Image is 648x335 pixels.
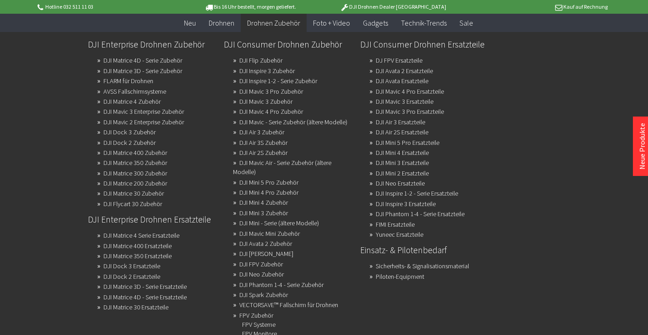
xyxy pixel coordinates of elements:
a: DJI Matrice 4 Serie Ersatzteile [103,229,179,242]
a: DJI Mini 4 Pro Zubehör [239,186,298,199]
a: DJI Inspire 1-2 - Serie Ersatzteile [376,187,458,200]
a: DJI Enterprise Drohnen Ersatzteile [88,212,217,227]
a: DJI Spark Zubehör [239,288,288,301]
a: DJI Matrice 4 Zubehör [103,95,161,108]
a: DJI Mavic 3 Pro Ersatzteile [376,105,444,118]
a: DJI Dock 2 Zubehör [103,136,156,149]
a: DJI Mini 5 Pro Ersatzteile [376,136,439,149]
p: Hotline 032 511 11 03 [36,1,178,12]
a: Drohnen Zubehör [241,14,307,32]
a: DJI Inspire 1-2 - Serie Zubehör [239,74,317,87]
a: DJI Avata Ersatzteile [376,74,428,87]
a: DJI Flip Zubehör [239,54,282,67]
a: DJI Matrice 4D - Serie Zubehör [103,54,182,67]
a: DJI Mini - Serie (ältere Modelle) [239,217,319,229]
a: DJI Matrice 350 Zubehör [103,156,167,169]
a: Piloten-Equipment [376,270,424,283]
a: DJI Air 3 Ersatzteile [376,116,425,128]
a: DJI Air 2S Zubehör [239,146,287,159]
a: DJI Neo Zubehör [239,268,284,281]
a: DJI Mavic 3 Pro Zubehör [239,85,303,98]
a: DJI Consumer Drohnen Zubehör [224,37,353,52]
a: Neue Produkte [637,123,647,170]
p: DJI Drohnen Dealer [GEOGRAPHIC_DATA] [322,1,464,12]
span: Sale [459,18,473,27]
a: DJI Mini 4 Ersatzteile [376,146,429,159]
a: DJI Mavic 3 Ersatzteile [376,95,433,108]
a: DJI Neo Ersatzteile [376,177,425,190]
a: DJI Matrice 400 Ersatzteile [103,239,172,252]
a: DJI Mavic 4 Pro Ersatzteile [376,85,444,98]
a: DJI Matrice 3D - Serie Zubehör [103,64,182,77]
a: DJI Mavic 3 Zubehör [239,95,292,108]
a: VECTORSAVE™ Fallschirm für Drohnen [239,298,338,311]
a: DJI Avata Zubehör [239,247,293,260]
a: DJI Mavic Mini Zubehör [239,227,300,240]
a: Neu [178,14,202,32]
p: Bis 16 Uhr bestellt, morgen geliefert. [178,1,321,12]
a: FLARM für Drohnen [103,74,153,87]
a: DJI Matrice 350 Ersatzteile [103,250,172,262]
a: DJI Inspire 3 Zubehör [239,64,295,77]
p: Kauf auf Rechnung [464,1,607,12]
a: DJI Mavic 3 Enterprise Zubehör [103,105,184,118]
a: DJI Mini 4 Zubehör [239,196,288,209]
span: Drohnen [209,18,234,27]
a: DJI Dock 2 Ersatzteile [103,270,160,283]
a: Gadgets [356,14,394,32]
span: Technik-Trends [401,18,447,27]
a: Drohnen [202,14,241,32]
span: Gadgets [363,18,388,27]
a: DJI Avata 2 Zubehör [239,237,292,250]
a: DJI Mavic 4 Pro Zubehör [239,105,303,118]
a: DJI Enterprise Drohnen Zubehör [88,37,217,52]
a: DJI Consumer Drohnen Ersatzteile [360,37,489,52]
a: DJI Mini 3 Zubehör [239,207,288,219]
span: Neu [184,18,196,27]
a: DJI Phantom 1-4 - Serie Zubehör [239,278,324,291]
a: DJI Avata 2 Ersatzteile [376,64,433,77]
a: FPV Zubehör [239,309,273,322]
a: Sale [453,14,480,32]
a: DJI Air 3 Zubehör [239,126,284,138]
a: DJI Mini 3 Ersatzteile [376,156,429,169]
a: DJI Inspire 3 Ersatzteile [376,197,436,210]
a: DJI Dock 3 Zubehör [103,126,156,138]
a: DJI Matrice 30 Zubehör [103,187,164,200]
a: DJI Mini 5 Pro Zubehör [239,176,298,189]
a: Sicherheits- & Signalisationsmaterial [376,260,469,272]
a: Foto + Video [307,14,356,32]
span: Foto + Video [313,18,350,27]
a: Technik-Trends [394,14,453,32]
a: DJI Dock 3 Ersatzteile [103,260,160,272]
a: DJI Air 2S Ersatzteile [376,126,428,138]
a: FPV Systeme [242,318,275,331]
a: DJI Mavic 2 Enterprise Zubehör [103,116,184,128]
a: DJI Flycart 30 Zubehör [103,197,162,210]
a: DJI Mavic Air - Serie Zubehör (ältere Modelle) [233,156,331,178]
a: DJI Matrice 200 Zubehör [103,177,167,190]
a: DJI Matrice 4D - Serie Ersatzteile [103,291,187,303]
span: Drohnen Zubehör [247,18,300,27]
a: Einsatz- & Pilotenbedarf [360,242,489,258]
a: DJI FPV Zubehör [239,258,283,271]
a: DJI Matrice 30 Ersatzteile [103,301,168,314]
a: DJI Mini 2 Ersatzteile [376,167,429,180]
a: DJI Matrice 300 Zubehör [103,167,167,180]
a: FIMI Ersatzteile [376,218,415,231]
a: DJI Matrice 400 Zubehör [103,146,167,159]
a: DJI Mavic - Serie Zubehör (ältere Modelle) [239,116,347,128]
a: DJI Air 3S Zubehör [239,136,287,149]
a: DJI Matrice 3D - Serie Ersatzteile [103,280,187,293]
a: Yuneec Ersatzteile [376,228,423,241]
a: DJ FPV Ersatzteile [376,54,422,67]
a: AVSS Fallschirmsysteme [103,85,166,98]
a: DJI Phantom 1-4 - Serie Ersatzteile [376,207,464,220]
